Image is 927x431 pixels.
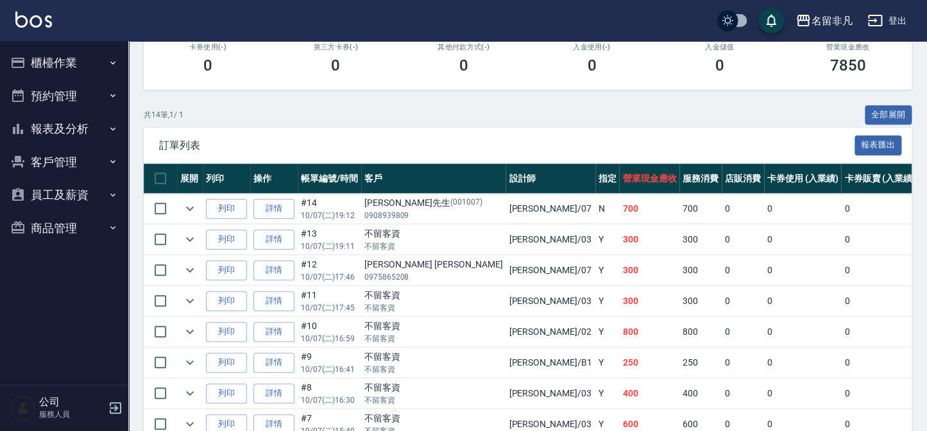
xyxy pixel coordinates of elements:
td: 0 [722,348,764,378]
button: 櫃檯作業 [5,46,123,80]
img: Person [10,395,36,421]
div: 不留客資 [364,319,503,333]
td: 0 [722,194,764,224]
button: 列印 [206,322,247,342]
td: 400 [679,378,722,409]
td: 0 [722,224,764,255]
td: 300 [619,255,679,285]
td: 300 [619,224,679,255]
td: [PERSON_NAME] /07 [506,255,595,285]
td: 0 [841,348,919,378]
th: 列印 [203,164,250,194]
button: expand row [180,291,200,310]
button: 員工及薪資 [5,178,123,212]
a: 詳情 [253,291,294,311]
td: Y [595,378,620,409]
td: 0 [764,286,842,316]
th: 客戶 [361,164,506,194]
th: 店販消費 [722,164,764,194]
td: 0 [764,317,842,347]
td: [PERSON_NAME] /03 [506,378,595,409]
button: 報表匯出 [855,135,902,155]
td: Y [595,286,620,316]
button: expand row [180,260,200,280]
a: 詳情 [253,353,294,373]
td: 0 [722,255,764,285]
div: 不留客資 [364,227,503,241]
td: N [595,194,620,224]
td: 0 [722,378,764,409]
p: 10/07 (二) 16:41 [301,364,358,375]
td: [PERSON_NAME] /03 [506,224,595,255]
h2: 其他付款方式(-) [415,43,513,51]
button: 報表及分析 [5,112,123,146]
td: 0 [841,194,919,224]
button: 列印 [206,230,247,249]
button: 列印 [206,384,247,403]
h2: 第三方卡券(-) [287,43,385,51]
button: expand row [180,322,200,341]
td: 0 [764,224,842,255]
p: 10/07 (二) 17:45 [301,302,358,314]
td: Y [595,255,620,285]
th: 指定 [595,164,620,194]
td: 0 [764,378,842,409]
div: 不留客資 [364,412,503,425]
button: expand row [180,353,200,372]
a: 詳情 [253,230,294,249]
button: 預約管理 [5,80,123,113]
h5: 公司 [39,396,105,409]
p: 10/07 (二) 16:59 [301,333,358,344]
td: #11 [298,286,361,316]
button: 列印 [206,353,247,373]
td: 0 [722,286,764,316]
td: Y [595,317,620,347]
button: 列印 [206,291,247,311]
img: Logo [15,12,52,28]
td: 700 [679,194,722,224]
th: 卡券使用 (入業績) [764,164,842,194]
td: 300 [679,286,722,316]
td: Y [595,224,620,255]
a: 詳情 [253,199,294,219]
td: 300 [679,255,722,285]
button: 商品管理 [5,212,123,245]
td: #13 [298,224,361,255]
th: 卡券販賣 (入業績) [841,164,919,194]
a: 詳情 [253,322,294,342]
td: 250 [619,348,679,378]
p: 0908939809 [364,210,503,221]
td: 0 [841,286,919,316]
td: #14 [298,194,361,224]
td: 300 [619,286,679,316]
p: 10/07 (二) 19:11 [301,241,358,252]
p: 共 14 筆, 1 / 1 [144,109,183,121]
button: expand row [180,199,200,218]
button: expand row [180,230,200,249]
p: 不留客資 [364,364,503,375]
td: 800 [679,317,722,347]
td: [PERSON_NAME] /03 [506,286,595,316]
td: 0 [722,317,764,347]
td: 300 [679,224,722,255]
button: 列印 [206,260,247,280]
td: 0 [764,348,842,378]
div: 不留客資 [364,350,503,364]
td: #8 [298,378,361,409]
th: 帳單編號/時間 [298,164,361,194]
th: 操作 [250,164,298,194]
p: 10/07 (二) 16:30 [301,394,358,406]
span: 訂單列表 [159,139,855,152]
td: 800 [619,317,679,347]
td: 700 [619,194,679,224]
p: 10/07 (二) 19:12 [301,210,358,221]
th: 設計師 [506,164,595,194]
td: #12 [298,255,361,285]
td: Y [595,348,620,378]
div: 不留客資 [364,289,503,302]
td: [PERSON_NAME] /B1 [506,348,595,378]
h2: 入金使用(-) [543,43,641,51]
a: 報表匯出 [855,139,902,151]
p: 服務人員 [39,409,105,420]
div: [PERSON_NAME] [PERSON_NAME] [364,258,503,271]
